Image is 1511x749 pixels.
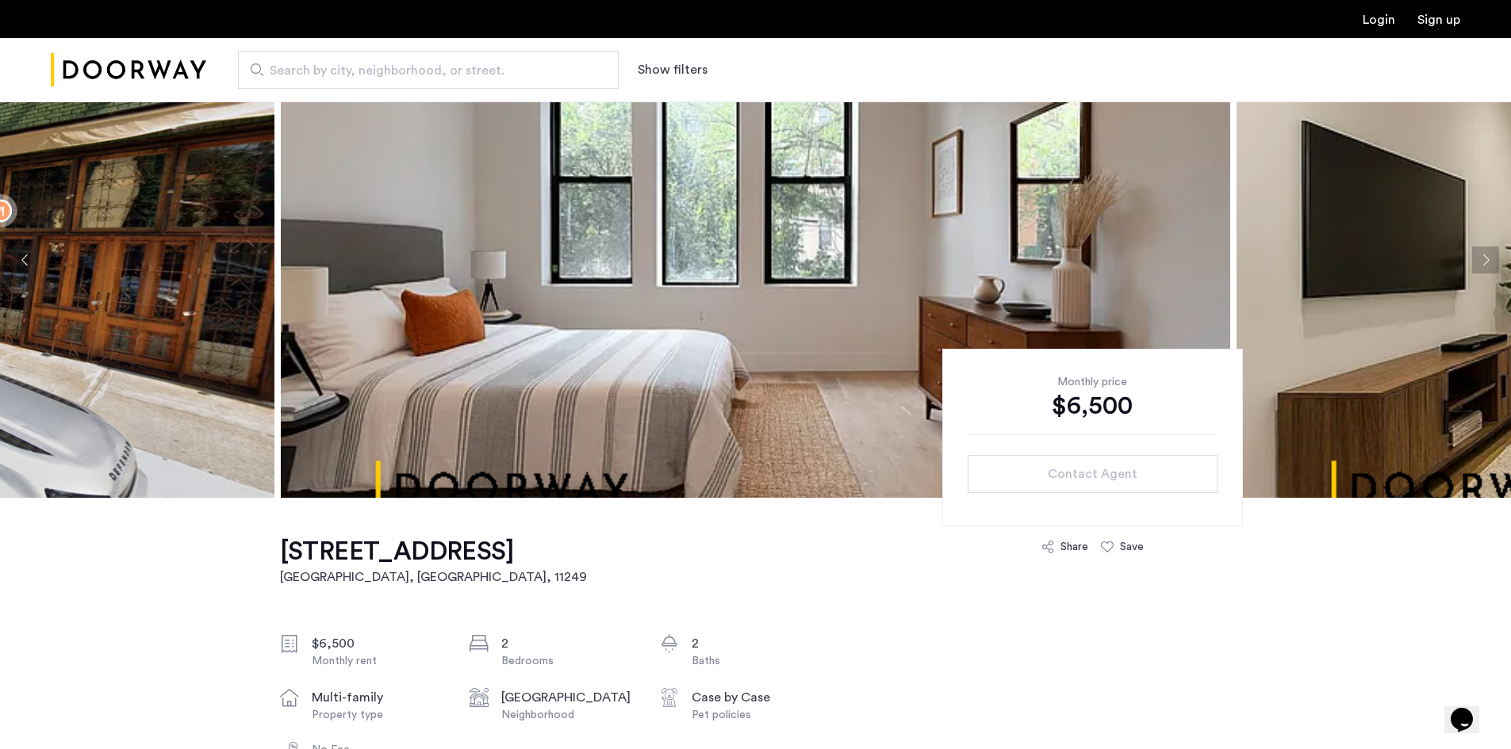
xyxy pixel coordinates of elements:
[280,536,587,567] h1: [STREET_ADDRESS]
[501,653,635,669] div: Bedrooms
[501,634,635,653] div: 2
[1417,13,1460,26] a: Registration
[692,653,825,669] div: Baths
[1363,13,1395,26] a: Login
[12,246,39,273] button: Previous apartment
[638,60,708,79] button: Show or hide filters
[238,51,619,89] input: Apartment Search
[501,707,635,723] div: Neighborhood
[51,40,206,100] a: Cazamio Logo
[968,455,1218,493] button: button
[312,707,445,723] div: Property type
[968,374,1218,390] div: Monthly price
[501,688,635,707] div: [GEOGRAPHIC_DATA]
[1120,539,1144,555] div: Save
[280,536,587,587] a: [STREET_ADDRESS][GEOGRAPHIC_DATA], [GEOGRAPHIC_DATA], 11249
[692,707,825,723] div: Pet policies
[1472,246,1499,273] button: Next apartment
[51,40,206,100] img: logo
[270,61,574,80] span: Search by city, neighborhood, or street.
[692,688,825,707] div: Case by Case
[312,634,445,653] div: $6,500
[692,634,825,653] div: 2
[1444,686,1495,733] iframe: chat widget
[280,567,587,587] h2: [GEOGRAPHIC_DATA], [GEOGRAPHIC_DATA] , 11249
[1048,464,1137,483] span: Contact Agent
[281,22,1230,498] img: apartment
[312,653,445,669] div: Monthly rent
[1060,539,1088,555] div: Share
[968,390,1218,422] div: $6,500
[312,688,445,707] div: multi-family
